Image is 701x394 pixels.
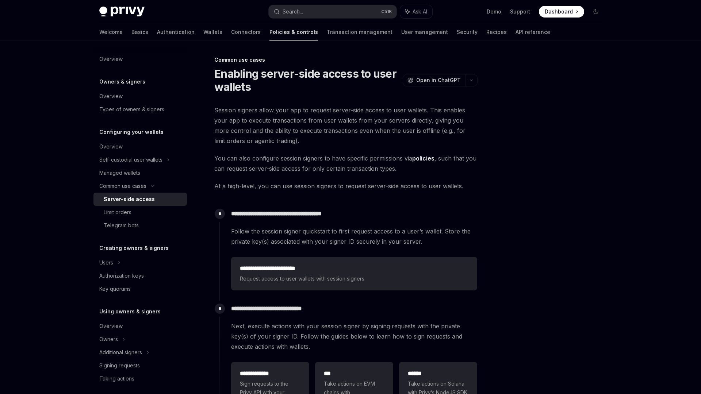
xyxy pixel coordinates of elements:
[93,90,187,103] a: Overview
[539,6,584,18] a: Dashboard
[93,219,187,232] a: Telegram bots
[99,244,169,252] h5: Creating owners & signers
[93,103,187,116] a: Types of owners & signers
[93,53,187,66] a: Overview
[381,9,392,15] span: Ctrl K
[99,258,113,267] div: Users
[457,23,478,41] a: Security
[416,77,461,84] span: Open in ChatGPT
[214,181,478,191] span: At a high-level, you can use session signers to request server-side access to user wallets.
[104,195,155,204] div: Server-side access
[104,221,139,230] div: Telegram bots
[93,372,187,385] a: Taking actions
[412,155,434,162] a: policies
[93,193,187,206] a: Server-side access
[486,23,507,41] a: Recipes
[99,7,145,17] img: dark logo
[99,142,123,151] div: Overview
[231,321,477,352] span: Next, execute actions with your session signer by signing requests with the private key(s) of you...
[99,361,140,370] div: Signing requests
[99,105,164,114] div: Types of owners & signers
[269,23,318,41] a: Policies & controls
[590,6,602,18] button: Toggle dark mode
[400,5,432,18] button: Ask AI
[545,8,573,15] span: Dashboard
[413,8,427,15] span: Ask AI
[99,271,144,280] div: Authorization keys
[99,322,123,331] div: Overview
[516,23,550,41] a: API reference
[93,140,187,153] a: Overview
[157,23,195,41] a: Authentication
[131,23,148,41] a: Basics
[99,55,123,63] div: Overview
[214,153,478,174] span: You can also configure session signers to have specific permissions via , such that you can reque...
[510,8,530,15] a: Support
[99,77,145,86] h5: Owners & signers
[99,23,123,41] a: Welcome
[99,348,142,357] div: Additional signers
[327,23,392,41] a: Transaction management
[99,155,162,164] div: Self-custodial user wallets
[401,23,448,41] a: User management
[403,74,465,86] button: Open in ChatGPT
[93,320,187,333] a: Overview
[214,56,478,63] div: Common use cases
[99,374,134,383] div: Taking actions
[203,23,222,41] a: Wallets
[99,182,146,190] div: Common use cases
[99,335,118,344] div: Owners
[214,67,400,93] h1: Enabling server-side access to user wallets
[93,166,187,179] a: Managed wallets
[93,282,187,295] a: Key quorums
[240,274,468,283] span: Request access to user wallets with session signers.
[93,206,187,219] a: Limit orders
[93,359,187,372] a: Signing requests
[99,285,131,293] div: Key quorums
[104,208,131,217] div: Limit orders
[99,128,164,136] h5: Configuring your wallets
[487,8,501,15] a: Demo
[231,23,261,41] a: Connectors
[231,226,477,247] span: Follow the session signer quickstart to first request access to a user’s wallet. Store the privat...
[283,7,303,16] div: Search...
[214,105,478,146] span: Session signers allow your app to request server-side access to user wallets. This enables your a...
[99,307,161,316] h5: Using owners & signers
[99,92,123,101] div: Overview
[269,5,397,18] button: Search...CtrlK
[99,169,140,177] div: Managed wallets
[93,269,187,282] a: Authorization keys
